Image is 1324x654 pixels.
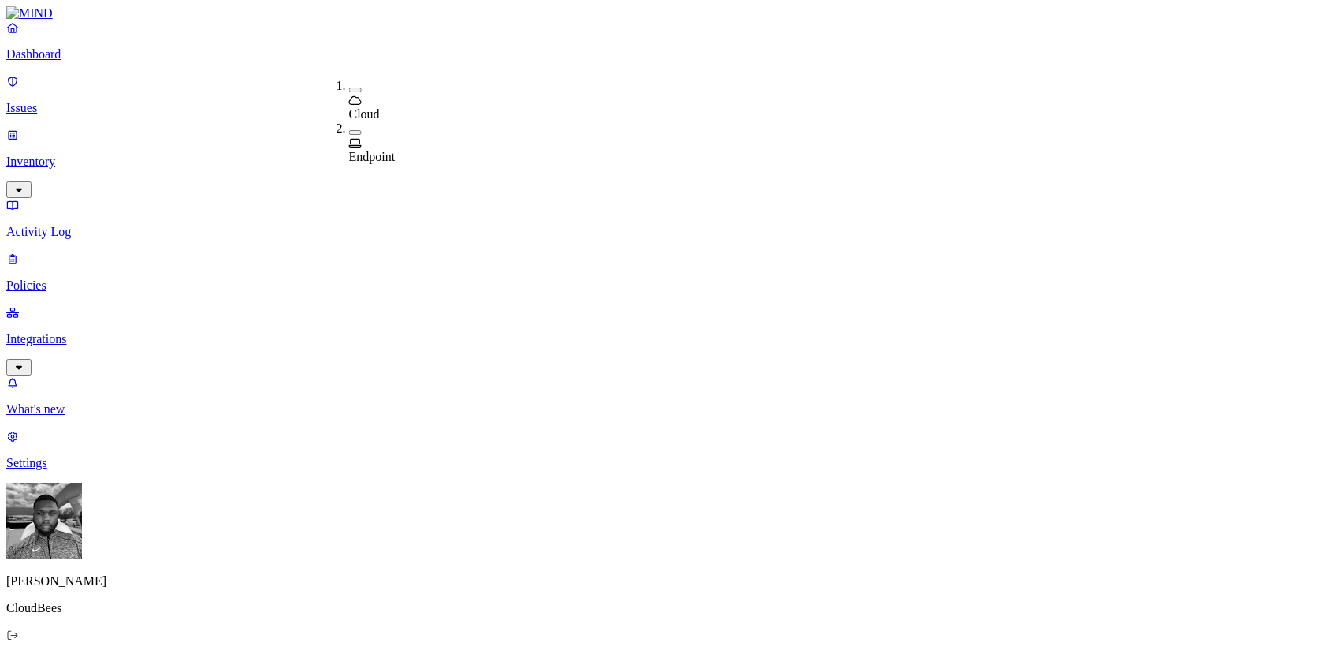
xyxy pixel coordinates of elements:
img: Cameron White [6,483,82,559]
p: What's new [6,402,1318,417]
p: CloudBees [6,601,1318,615]
a: Inventory [6,128,1318,196]
p: Inventory [6,155,1318,169]
p: Activity Log [6,225,1318,239]
a: What's new [6,376,1318,417]
a: Policies [6,252,1318,293]
p: Settings [6,456,1318,470]
p: Dashboard [6,47,1318,62]
a: Settings [6,429,1318,470]
span: Endpoint [349,150,396,163]
a: MIND [6,6,1318,21]
span: Cloud [349,107,380,121]
a: Dashboard [6,21,1318,62]
p: Issues [6,101,1318,115]
a: Issues [6,74,1318,115]
p: Policies [6,278,1318,293]
a: Activity Log [6,198,1318,239]
p: [PERSON_NAME] [6,574,1318,589]
a: Integrations [6,305,1318,373]
img: MIND [6,6,53,21]
p: Integrations [6,332,1318,346]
